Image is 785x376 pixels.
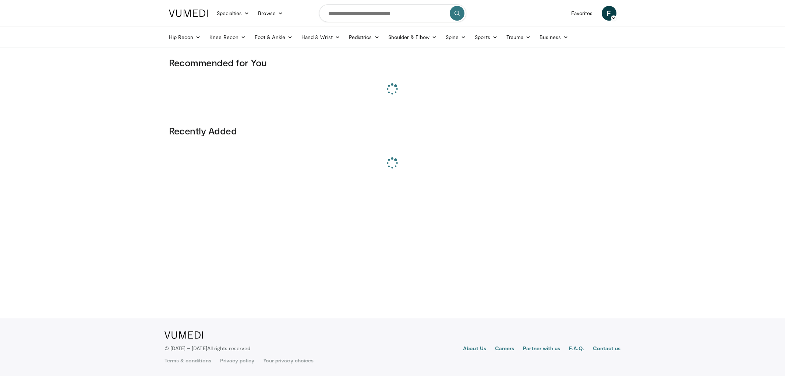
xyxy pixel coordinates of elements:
[567,6,597,21] a: Favorites
[250,30,297,45] a: Foot & Ankle
[165,357,211,364] a: Terms & conditions
[535,30,573,45] a: Business
[263,357,314,364] a: Your privacy choices
[212,6,254,21] a: Specialties
[463,345,486,354] a: About Us
[523,345,560,354] a: Partner with us
[169,125,616,137] h3: Recently Added
[441,30,470,45] a: Spine
[470,30,502,45] a: Sports
[319,4,466,22] input: Search topics, interventions
[254,6,287,21] a: Browse
[297,30,344,45] a: Hand & Wrist
[344,30,384,45] a: Pediatrics
[502,30,535,45] a: Trauma
[384,30,441,45] a: Shoulder & Elbow
[207,345,250,351] span: All rights reserved
[593,345,621,354] a: Contact us
[165,331,203,339] img: VuMedi Logo
[169,10,208,17] img: VuMedi Logo
[165,345,251,352] p: © [DATE] – [DATE]
[495,345,515,354] a: Careers
[220,357,254,364] a: Privacy policy
[165,30,205,45] a: Hip Recon
[602,6,616,21] a: F
[169,57,616,68] h3: Recommended for You
[569,345,584,354] a: F.A.Q.
[205,30,250,45] a: Knee Recon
